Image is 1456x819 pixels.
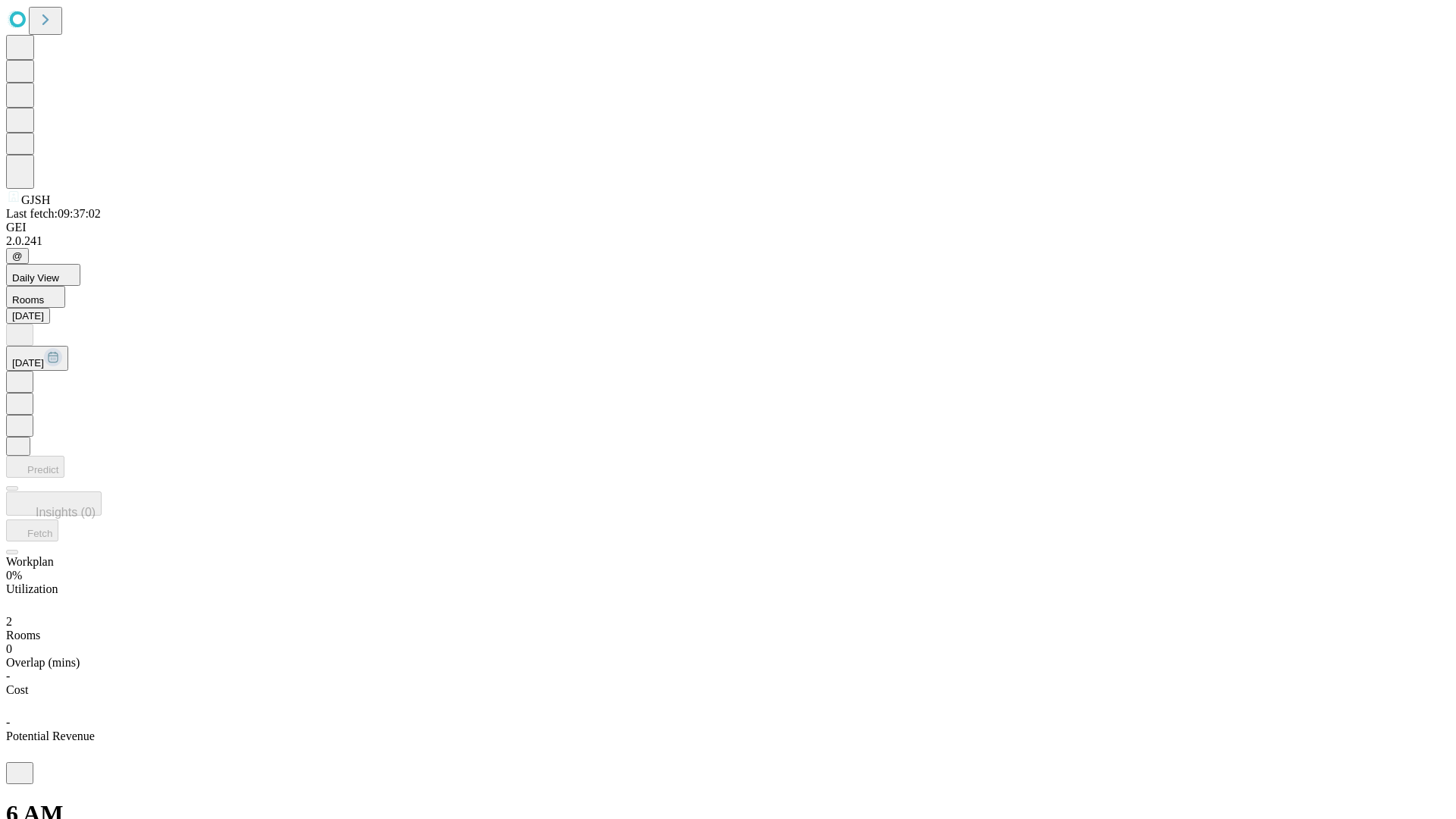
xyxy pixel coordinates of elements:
button: Insights (0) [6,491,102,516]
span: GJSH [21,193,50,206]
span: 0 [6,642,12,655]
span: Cost [6,683,28,696]
button: [DATE] [6,308,50,324]
button: @ [6,248,29,264]
button: [DATE] [6,346,68,371]
button: Fetch [6,519,58,541]
span: Rooms [6,629,40,642]
span: Utilization [6,582,58,595]
span: 2 [6,615,12,628]
span: @ [12,250,23,262]
span: - [6,716,10,729]
button: Predict [6,456,64,478]
span: 0% [6,569,22,582]
span: [DATE] [12,357,44,369]
span: - [6,670,10,682]
span: Insights (0) [36,506,96,519]
div: 2.0.241 [6,234,1450,248]
span: Rooms [12,294,44,306]
span: Potential Revenue [6,730,95,742]
div: GEI [6,221,1450,234]
span: Overlap (mins) [6,656,80,669]
span: Last fetch: 09:37:02 [6,207,101,220]
span: Daily View [12,272,59,284]
span: Workplan [6,555,54,568]
button: Rooms [6,286,65,308]
button: Daily View [6,264,80,286]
